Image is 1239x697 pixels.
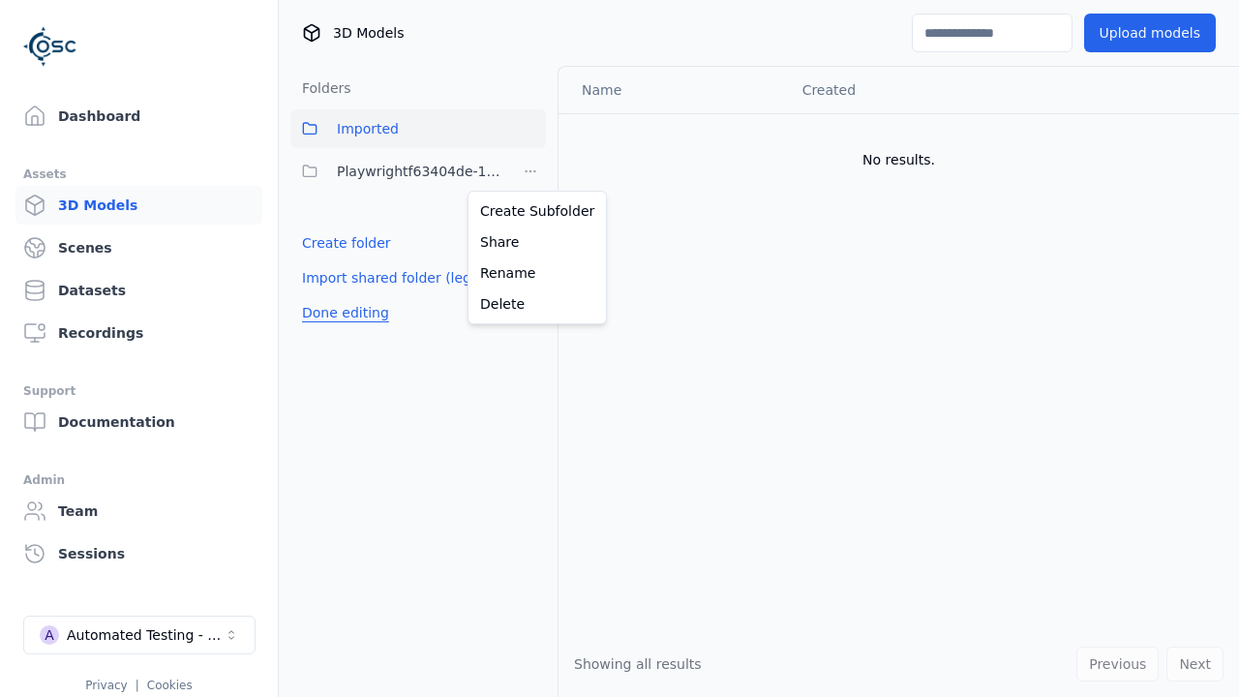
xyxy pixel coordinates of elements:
[472,288,602,319] a: Delete
[472,258,602,288] a: Rename
[472,196,602,227] a: Create Subfolder
[472,227,602,258] a: Share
